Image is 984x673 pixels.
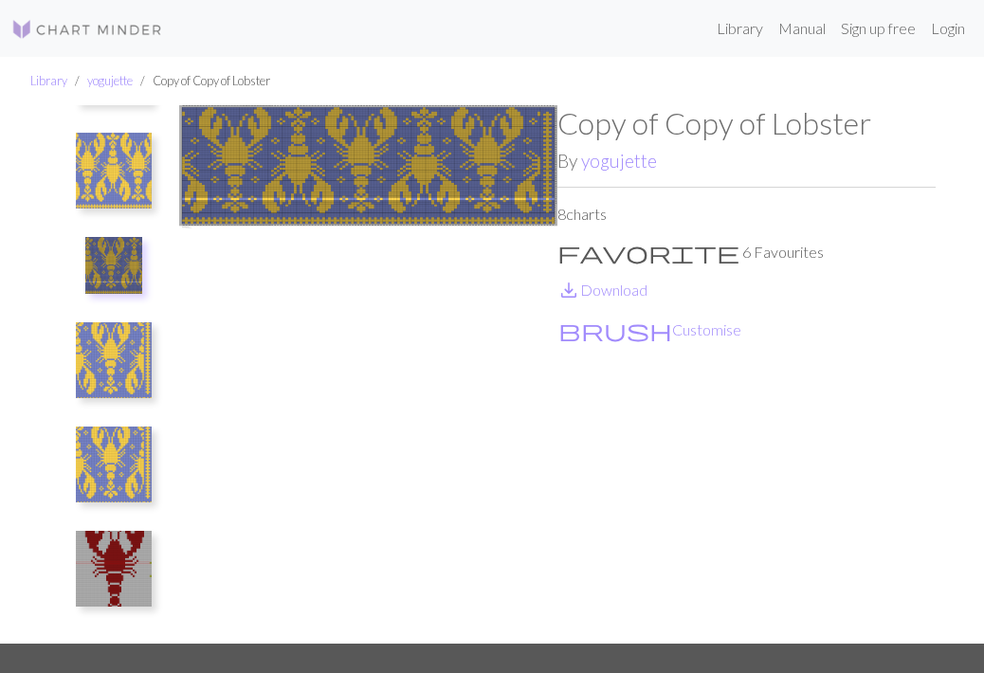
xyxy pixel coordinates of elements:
[833,9,923,47] a: Sign up free
[179,105,557,644] img: Actual Body Chart
[76,133,152,209] img: Actual Lobster Sleeve
[85,237,142,294] img: Actual Body Chart
[557,241,936,264] p: 6 Favourites
[76,322,152,398] img: Copy of Actual Body Chart
[557,281,647,299] a: DownloadDownload
[557,241,739,264] i: Favourite
[133,72,270,90] li: Copy of Copy of Lobster
[923,9,973,47] a: Login
[87,73,133,88] a: yogujette
[11,18,163,41] img: Logo
[557,277,580,303] span: save_alt
[557,105,936,141] h1: Copy of Copy of Lobster
[76,427,152,502] img: Copy of Copy of Actual Body Chart
[558,318,672,341] i: Customise
[581,150,657,172] a: yogujette
[557,203,936,226] p: 8 charts
[558,317,672,343] span: brush
[771,9,833,47] a: Manual
[557,318,742,342] button: CustomiseCustomise
[557,239,739,265] span: favorite
[557,279,580,301] i: Download
[557,150,936,172] h2: By
[709,9,771,47] a: Library
[76,531,152,607] img: Copy of Lobster
[30,73,67,88] a: Library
